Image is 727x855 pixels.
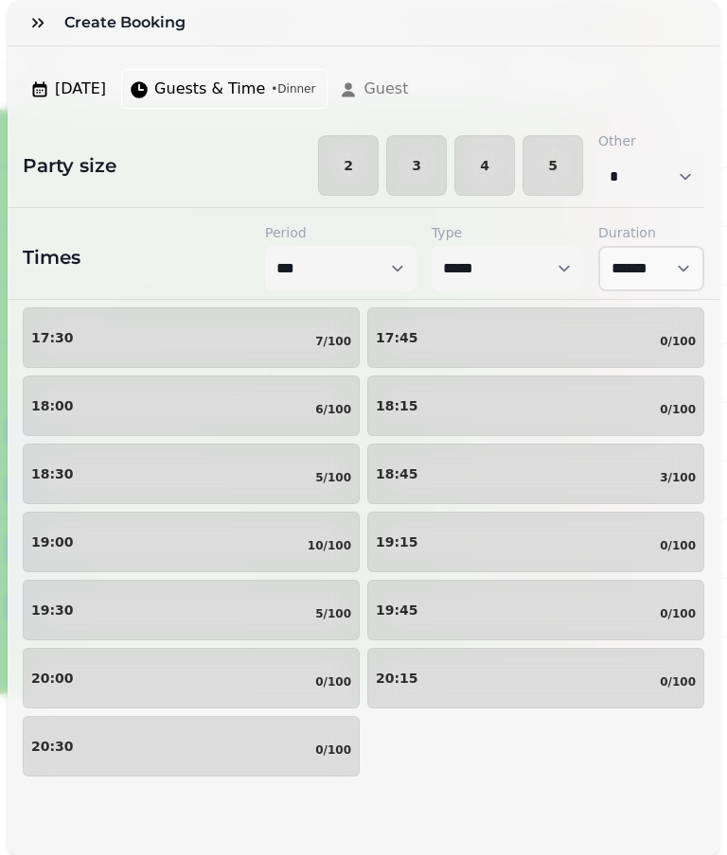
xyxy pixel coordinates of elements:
span: [DATE] [55,78,106,100]
button: 2 [318,135,379,196]
span: 5 [539,159,567,172]
button: 17:450/100 [367,307,704,368]
span: 3 [402,159,431,172]
p: 18:30 [31,467,74,480]
h2: Times [23,244,80,270]
button: 18:305/100 [23,444,360,504]
button: 19:150/100 [367,512,704,572]
p: 20:00 [31,672,74,685]
p: 18:15 [376,399,418,412]
p: 3/100 [660,470,696,485]
button: 17:307/100 [23,307,360,368]
button: 19:0010/100 [23,512,360,572]
p: 0/100 [660,538,696,553]
p: 19:30 [31,603,74,617]
span: Guests & Time [154,78,265,100]
label: Other [598,131,704,150]
button: 5 [523,135,583,196]
button: 3 [386,135,447,196]
p: 0/100 [660,674,696,689]
p: 0/100 [660,606,696,621]
button: 20:300/100 [23,716,360,776]
h3: Create Booking [64,11,193,34]
p: 18:00 [31,399,74,412]
button: 20:150/100 [367,648,704,708]
p: 19:45 [376,603,418,617]
label: Type [432,223,583,242]
p: 0/100 [660,334,696,349]
p: 19:15 [376,535,418,549]
span: 2 [334,159,363,172]
span: • Dinner [271,81,315,96]
p: 0/100 [315,674,351,689]
h2: Party size [8,152,116,179]
button: 4 [454,135,515,196]
p: 6/100 [315,402,351,417]
p: 0/100 [315,742,351,758]
label: Period [265,223,417,242]
button: 18:006/100 [23,375,360,436]
p: 7/100 [315,334,351,349]
p: 19:00 [31,535,74,549]
button: 19:305/100 [23,580,360,640]
button: 19:450/100 [367,580,704,640]
label: Duration [598,223,704,242]
button: 18:150/100 [367,375,704,436]
p: 17:45 [376,331,418,344]
button: 18:453/100 [367,444,704,504]
p: 17:30 [31,331,74,344]
p: 5/100 [315,606,351,621]
p: 10/100 [308,538,351,553]
span: Guest [363,78,408,100]
p: 0/100 [660,402,696,417]
p: 20:30 [31,740,74,753]
button: 20:000/100 [23,648,360,708]
span: 4 [470,159,499,172]
p: 18:45 [376,467,418,480]
p: 5/100 [315,470,351,485]
p: 20:15 [376,672,418,685]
